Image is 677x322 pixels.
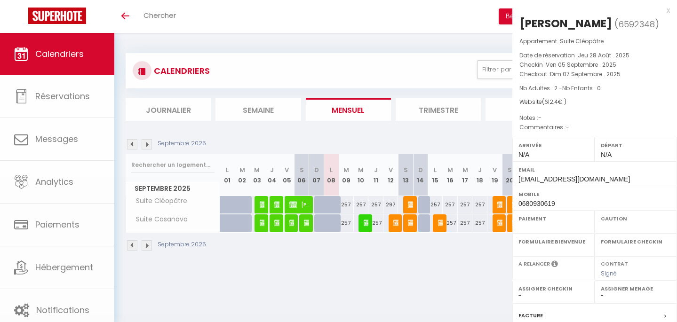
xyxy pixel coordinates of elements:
[550,70,621,78] span: Dim 07 Septembre . 2025
[544,98,558,106] span: 612.4
[518,284,589,293] label: Assigner Checkin
[538,114,542,122] span: -
[618,18,655,30] span: 6592348
[518,200,555,207] span: 0680930619
[519,98,670,107] div: Website
[518,151,529,158] span: N/A
[566,123,569,131] span: -
[518,175,630,183] span: [EMAIL_ADDRESS][DOMAIN_NAME]
[518,260,550,268] label: A relancer
[601,141,671,150] label: Départ
[578,51,629,59] span: Jeu 28 Août . 2025
[546,61,616,69] span: Ven 05 Septembre . 2025
[560,37,604,45] span: Suite Cléopâtre
[519,84,601,92] span: Nb Adultes : 2 -
[518,141,589,150] label: Arrivée
[519,16,612,31] div: [PERSON_NAME]
[601,214,671,223] label: Caution
[601,151,612,158] span: N/A
[562,84,601,92] span: Nb Enfants : 0
[601,260,628,266] label: Contrat
[518,189,671,199] label: Mobile
[601,269,617,277] span: Signé
[519,113,670,123] p: Notes :
[519,37,670,46] p: Appartement :
[518,311,543,321] label: Facture
[614,17,659,31] span: ( )
[519,60,670,70] p: Checkin :
[519,51,670,60] p: Date de réservation :
[601,284,671,293] label: Assigner Menage
[519,70,670,79] p: Checkout :
[519,123,670,132] p: Commentaires :
[518,165,671,174] label: Email
[518,237,589,246] label: Formulaire Bienvenue
[542,98,566,106] span: ( € )
[518,214,589,223] label: Paiement
[601,237,671,246] label: Formulaire Checkin
[551,260,558,270] i: Sélectionner OUI si vous souhaiter envoyer les séquences de messages post-checkout
[512,5,670,16] div: x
